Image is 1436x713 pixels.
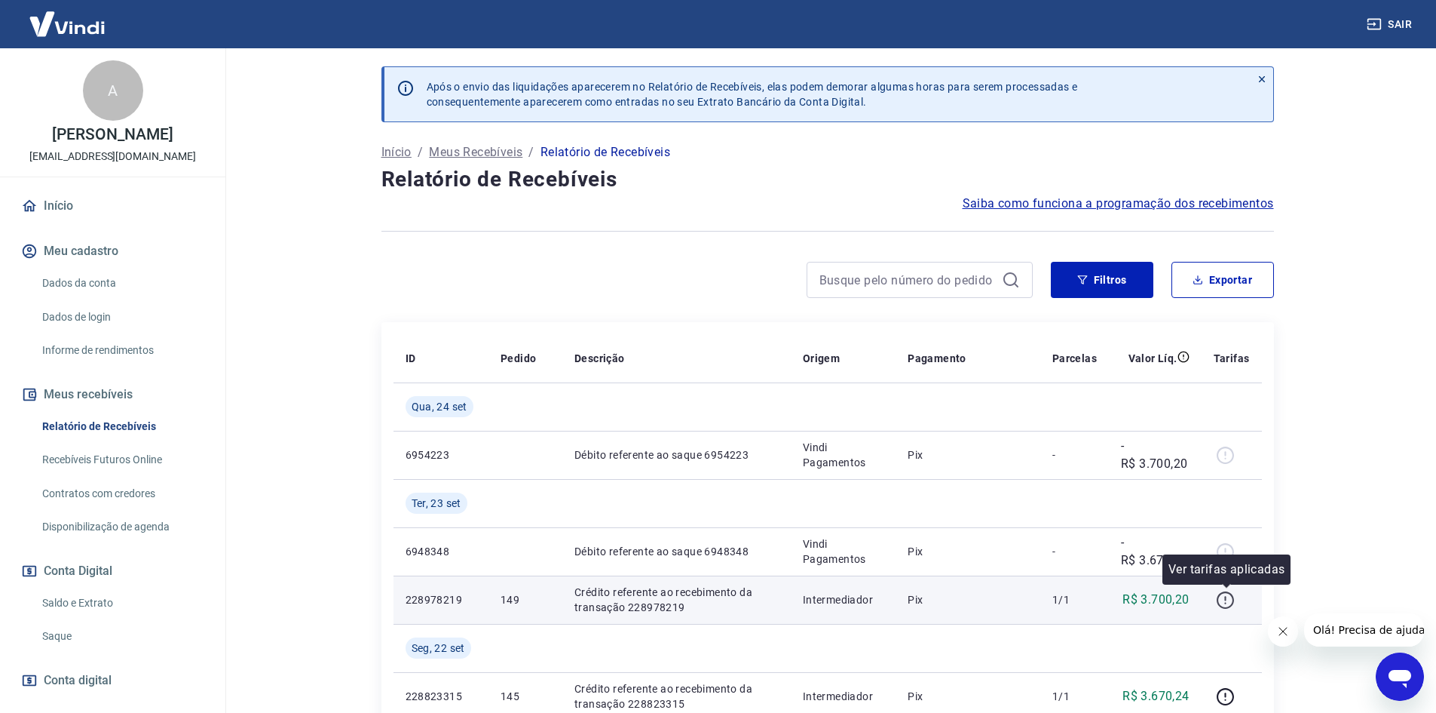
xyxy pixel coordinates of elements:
p: 6948348 [406,544,476,559]
a: Saldo e Extrato [36,588,207,619]
span: Conta digital [44,670,112,691]
button: Exportar [1171,262,1274,298]
button: Sair [1364,11,1418,38]
h4: Relatório de Recebíveis [381,164,1274,195]
a: Saiba como funciona a programação dos recebimentos [963,195,1274,213]
p: Parcelas [1052,351,1097,366]
p: 1/1 [1052,689,1097,704]
p: 1/1 [1052,592,1097,607]
p: 6954223 [406,447,476,463]
p: [PERSON_NAME] [52,127,173,143]
button: Meu cadastro [18,235,207,268]
button: Filtros [1051,262,1153,298]
a: Saque [36,621,207,652]
a: Dados de login [36,302,207,333]
p: Crédito referente ao recebimento da transação 228978219 [574,585,779,615]
p: Origem [803,351,840,366]
p: -R$ 3.700,20 [1121,437,1190,473]
span: Seg, 22 set [412,641,465,656]
p: ID [406,351,416,366]
p: Descrição [574,351,625,366]
p: Débito referente ao saque 6954223 [574,447,779,463]
a: Informe de rendimentos [36,335,207,366]
p: 228823315 [406,689,476,704]
p: 145 [501,689,550,704]
button: Conta Digital [18,555,207,588]
p: Intermediador [803,689,883,704]
iframe: Mensagem da empresa [1304,613,1424,647]
p: Vindi Pagamentos [803,440,883,470]
p: Pix [908,544,1028,559]
p: R$ 3.670,24 [1122,687,1189,705]
a: Início [381,143,412,161]
a: Meus Recebíveis [429,143,522,161]
p: Tarifas [1214,351,1250,366]
iframe: Botão para abrir a janela de mensagens [1376,653,1424,701]
p: Após o envio das liquidações aparecerem no Relatório de Recebíveis, elas podem demorar algumas ho... [427,79,1078,109]
p: -R$ 3.670,24 [1121,533,1190,570]
p: Pedido [501,351,536,366]
p: 228978219 [406,592,476,607]
span: Qua, 24 set [412,399,467,414]
input: Busque pelo número do pedido [819,269,996,291]
p: 149 [501,592,550,607]
a: Dados da conta [36,268,207,299]
p: [EMAIL_ADDRESS][DOMAIN_NAME] [29,149,196,164]
p: Vindi Pagamentos [803,536,883,567]
p: Intermediador [803,592,883,607]
p: Pix [908,592,1028,607]
p: Pix [908,689,1028,704]
p: Crédito referente ao recebimento da transação 228823315 [574,681,779,711]
p: / [528,143,534,161]
a: Início [18,189,207,223]
p: Relatório de Recebíveis [540,143,670,161]
p: Pix [908,447,1028,463]
a: Relatório de Recebíveis [36,411,207,442]
p: Valor Líq. [1128,351,1177,366]
p: - [1052,544,1097,559]
p: R$ 3.700,20 [1122,591,1189,609]
img: Vindi [18,1,116,47]
span: Olá! Precisa de ajuda? [9,11,127,23]
p: Pagamento [908,351,966,366]
span: Ter, 23 set [412,496,461,511]
iframe: Fechar mensagem [1268,616,1298,647]
p: Débito referente ao saque 6948348 [574,544,779,559]
p: - [1052,447,1097,463]
p: / [418,143,423,161]
a: Disponibilização de agenda [36,512,207,542]
a: Recebíveis Futuros Online [36,444,207,475]
button: Meus recebíveis [18,378,207,411]
div: A [83,60,143,121]
a: Conta digital [18,664,207,697]
a: Contratos com credores [36,478,207,509]
p: Ver tarifas aplicadas [1168,561,1284,579]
